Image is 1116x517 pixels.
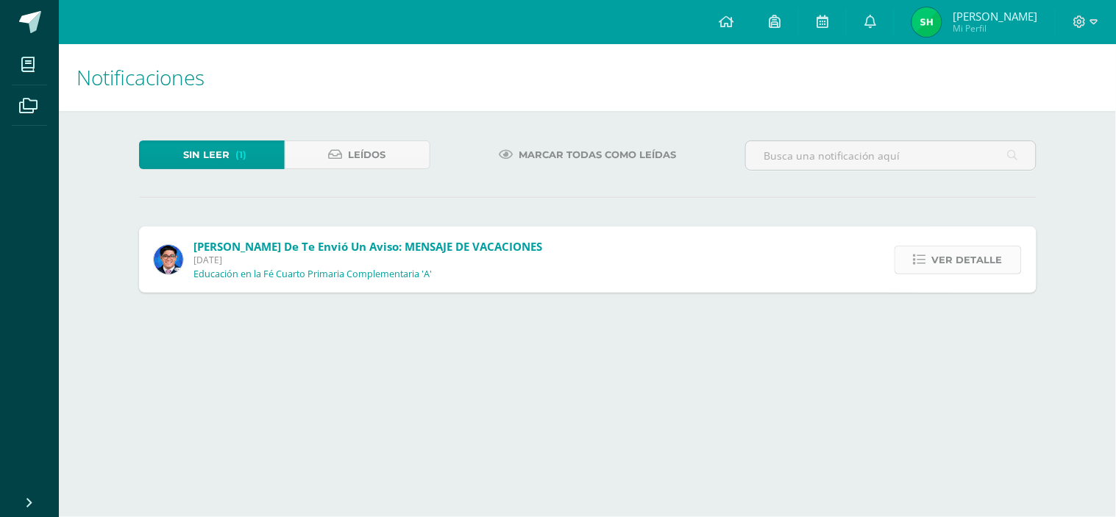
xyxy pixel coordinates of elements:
a: Sin leer(1) [139,140,285,169]
img: 038ac9c5e6207f3bea702a86cda391b3.png [154,245,183,274]
span: [PERSON_NAME] [953,9,1037,24]
span: Notificaciones [77,63,205,91]
span: Ver detalle [932,246,1003,274]
a: Marcar todas como leídas [480,140,694,169]
span: Leídos [349,141,386,168]
p: Educación en la Fé Cuarto Primaria Complementaria 'A' [194,268,433,280]
span: Mi Perfil [953,22,1037,35]
span: Marcar todas como leídas [519,141,676,168]
span: (1) [235,141,246,168]
span: [PERSON_NAME] de te envió un aviso: MENSAJE DE VACACIONES [194,239,543,254]
a: Leídos [285,140,430,169]
input: Busca una notificación aquí [746,141,1036,170]
span: Sin leer [183,141,230,168]
img: fc4339666baa0cca7e3fa14130174606.png [912,7,942,37]
span: [DATE] [194,254,543,266]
